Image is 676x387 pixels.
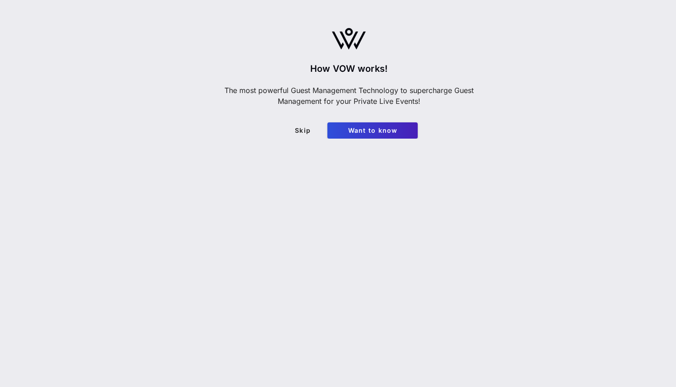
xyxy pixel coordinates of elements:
span: Skip [287,126,318,134]
a: Skip [280,122,325,139]
img: logo.svg [332,28,366,50]
p: How VOW works! [214,60,485,78]
button: Want to know [327,122,418,139]
span: Want to know [335,126,410,134]
p: The most powerful Guest Management Technology to supercharge Guest Management for your Private Li... [214,85,485,107]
